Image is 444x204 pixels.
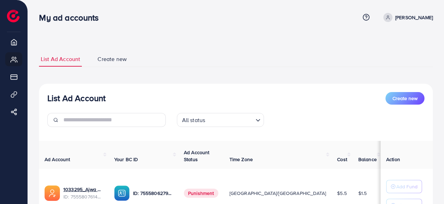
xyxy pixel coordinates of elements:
[133,189,173,197] p: ID: 7555806279568359431
[207,114,252,125] input: Search for option
[229,190,326,197] span: [GEOGRAPHIC_DATA]/[GEOGRAPHIC_DATA]
[98,55,127,63] span: Create new
[229,156,253,163] span: Time Zone
[41,55,80,63] span: List Ad Account
[114,186,130,201] img: ic-ba-acc.ded83a64.svg
[292,30,439,199] iframe: Chat
[63,193,103,200] span: ID: 7555807614962614290
[177,113,264,127] div: Search for option
[184,189,218,198] span: Punishment
[381,13,433,22] a: [PERSON_NAME]
[45,186,60,201] img: ic-ads-acc.e4c84228.svg
[181,115,207,125] span: All status
[39,13,104,23] h3: My ad accounts
[7,10,20,22] img: logo
[47,93,106,103] h3: List Ad Account
[63,186,103,200] div: <span class='underline'>1033295_Ajwa Mart1_1759223615941</span></br>7555807614962614290
[395,13,433,22] p: [PERSON_NAME]
[114,156,138,163] span: Your BC ID
[184,149,210,163] span: Ad Account Status
[63,186,103,193] a: 1033295_Ajwa Mart1_1759223615941
[45,156,70,163] span: Ad Account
